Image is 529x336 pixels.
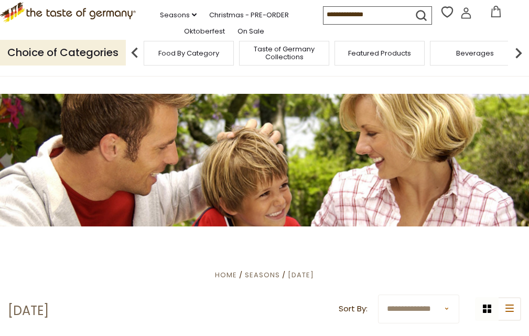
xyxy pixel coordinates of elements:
[339,302,368,316] label: Sort By:
[8,303,49,319] h1: [DATE]
[242,45,326,61] a: Taste of Germany Collections
[348,49,411,57] a: Featured Products
[508,42,529,63] img: next arrow
[245,270,280,280] a: Seasons
[124,42,145,63] img: previous arrow
[237,26,264,37] a: On Sale
[158,49,219,57] a: Food By Category
[215,270,237,280] a: Home
[456,49,494,57] a: Beverages
[288,270,314,280] a: [DATE]
[160,9,197,21] a: Seasons
[209,9,289,21] a: Christmas - PRE-ORDER
[184,26,225,37] a: Oktoberfest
